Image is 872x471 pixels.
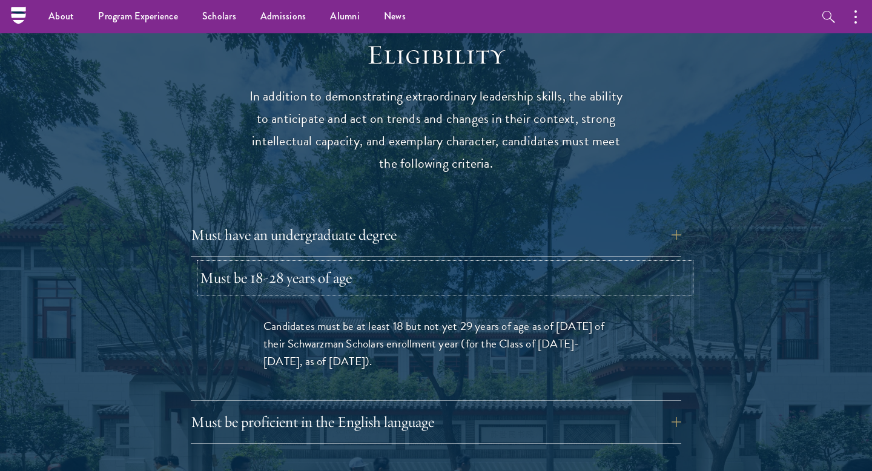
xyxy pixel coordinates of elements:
button: Must be 18-28 years of age [200,263,690,292]
button: Must have an undergraduate degree [191,220,681,249]
span: Candidates must be at least 18 but not yet 29 years of age as of [DATE] of their Schwarzman Schol... [263,317,604,370]
p: In addition to demonstrating extraordinary leadership skills, the ability to anticipate and act o... [248,85,624,175]
button: Must be proficient in the English language [191,407,681,436]
h2: Eligibility [248,38,624,72]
